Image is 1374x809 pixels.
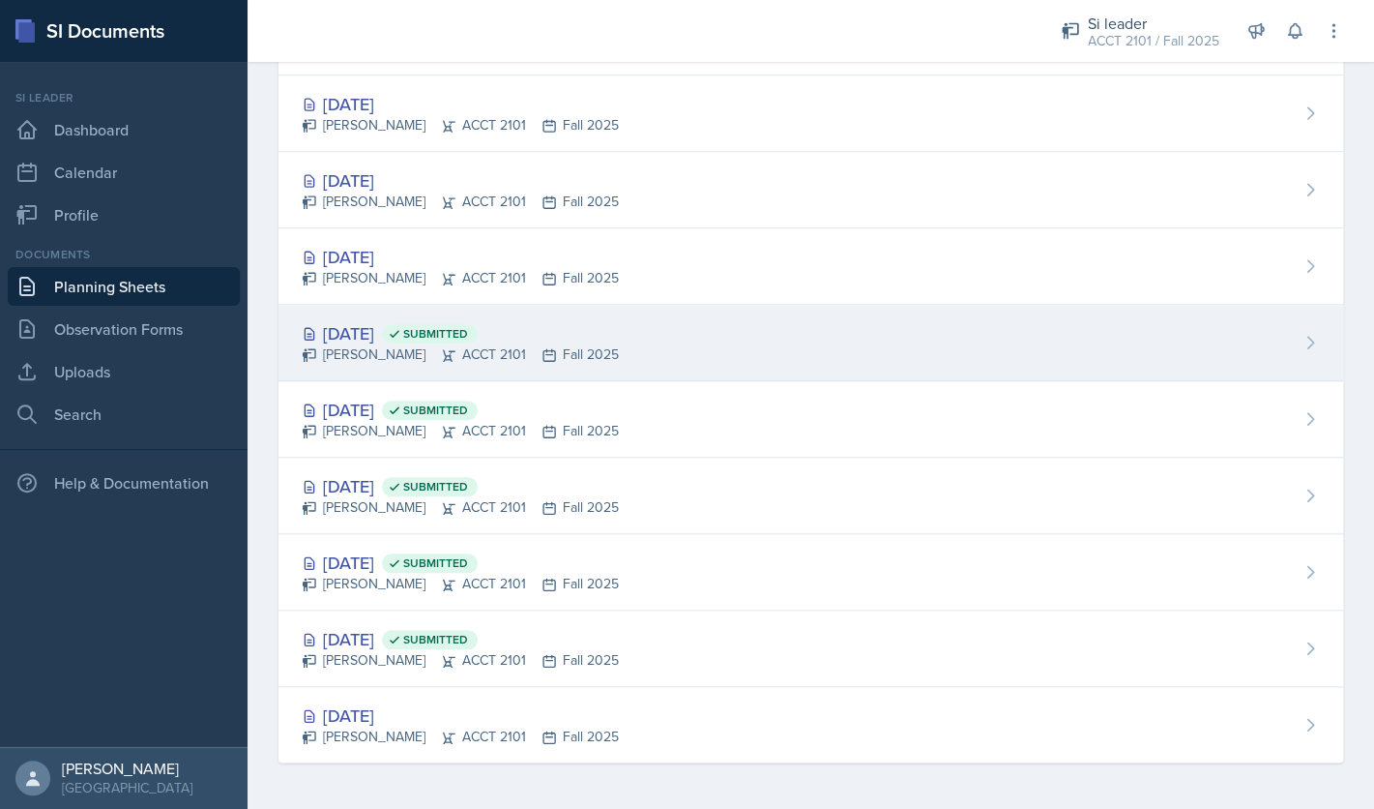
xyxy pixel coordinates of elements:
div: [PERSON_NAME] [62,759,192,778]
a: [DATE] [PERSON_NAME]ACCT 2101Fall 2025 [278,75,1343,152]
a: Observation Forms [8,310,240,348]
a: [DATE] [PERSON_NAME]ACCT 2101Fall 2025 [278,687,1343,763]
div: Si leader [1088,12,1219,35]
a: Dashboard [8,110,240,149]
a: [DATE] Submitted [PERSON_NAME]ACCT 2101Fall 2025 [278,534,1343,611]
div: [DATE] [302,167,619,194]
a: [DATE] Submitted [PERSON_NAME]ACCT 2101Fall 2025 [278,305,1343,381]
div: [PERSON_NAME] ACCT 2101 Fall 2025 [302,421,619,441]
div: [DATE] [302,91,619,117]
div: [DATE] [302,244,619,270]
div: ACCT 2101 / Fall 2025 [1088,31,1219,51]
span: Submitted [403,479,468,494]
a: Calendar [8,153,240,192]
div: [DATE] [302,397,619,423]
div: [DATE] [302,626,619,652]
a: [DATE] Submitted [PERSON_NAME]ACCT 2101Fall 2025 [278,381,1343,458]
div: [DATE] [302,320,619,346]
a: [DATE] Submitted [PERSON_NAME]ACCT 2101Fall 2025 [278,611,1343,687]
div: Documents [8,246,240,263]
div: [PERSON_NAME] ACCT 2101 Fall 2025 [302,345,619,365]
a: [DATE] Submitted [PERSON_NAME]ACCT 2101Fall 2025 [278,458,1343,534]
a: [DATE] [PERSON_NAME]ACCT 2101Fall 2025 [278,228,1343,305]
a: Profile [8,195,240,234]
div: [DATE] [302,703,619,729]
a: Search [8,395,240,434]
span: Submitted [403,403,468,418]
div: Si leader [8,89,240,106]
span: Submitted [403,632,468,647]
span: Submitted [403,555,468,571]
div: [PERSON_NAME] ACCT 2101 Fall 2025 [302,192,619,212]
a: [DATE] [PERSON_NAME]ACCT 2101Fall 2025 [278,152,1343,228]
div: [PERSON_NAME] ACCT 2101 Fall 2025 [302,574,619,594]
div: Help & Documentation [8,464,240,502]
div: [PERSON_NAME] ACCT 2101 Fall 2025 [302,650,619,671]
a: Uploads [8,352,240,391]
div: [DATE] [302,550,619,576]
div: [PERSON_NAME] ACCT 2101 Fall 2025 [302,497,619,518]
span: Submitted [403,326,468,342]
div: [DATE] [302,473,619,499]
div: [PERSON_NAME] ACCT 2101 Fall 2025 [302,115,619,135]
div: [GEOGRAPHIC_DATA] [62,778,192,797]
div: [PERSON_NAME] ACCT 2101 Fall 2025 [302,727,619,747]
a: Planning Sheets [8,267,240,306]
div: [PERSON_NAME] ACCT 2101 Fall 2025 [302,268,619,288]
